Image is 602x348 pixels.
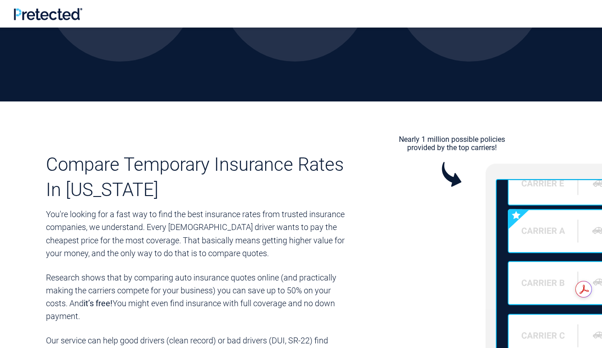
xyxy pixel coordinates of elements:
p: Research shows that by comparing auto insurance quotes online (and practically making the carrier... [46,271,348,323]
div: Nearly 1 million possible policies provided by the top carriers! [399,135,505,152]
img: Pretected Logo [14,8,82,20]
b: it’s free! [84,298,113,308]
p: You're looking for a fast way to find the best insurance rates from trusted insurance companies, ... [46,208,348,259]
h3: Compare Temporary Insurance Rates In [US_STATE] [46,152,348,202]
